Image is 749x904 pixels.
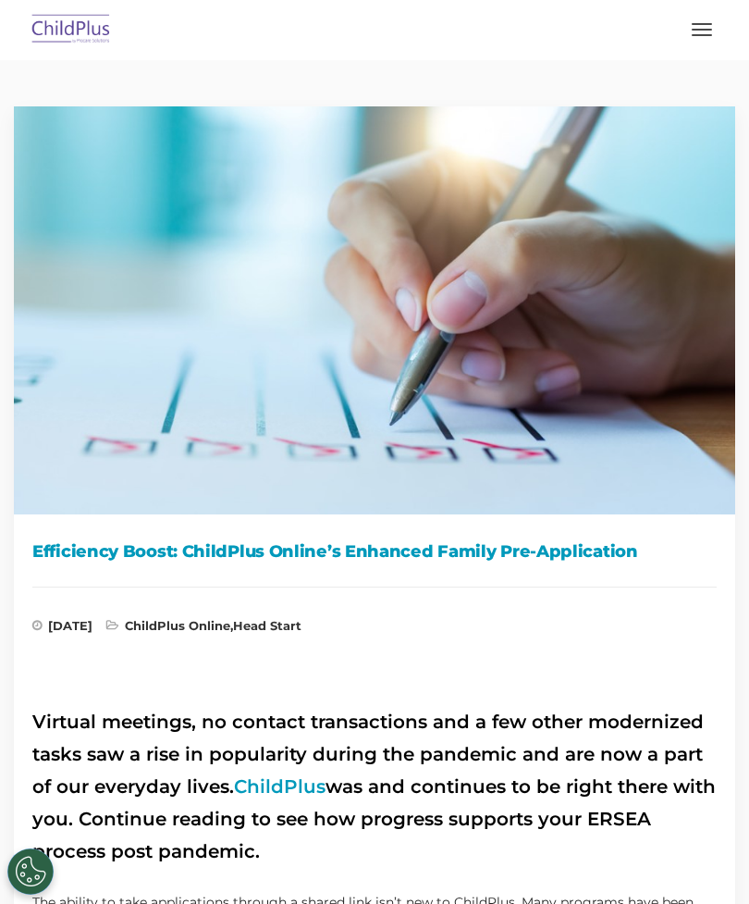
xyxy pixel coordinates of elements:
[32,538,717,565] h1: Efficiency Boost: ChildPlus Online’s Enhanced Family Pre-Application
[125,618,230,633] a: ChildPlus Online
[234,775,325,798] a: ChildPlus
[28,8,115,52] img: ChildPlus by Procare Solutions
[7,848,54,895] button: Cookies Settings
[32,620,92,638] span: [DATE]
[233,618,301,633] a: Head Start
[32,706,717,868] h2: Virtual meetings, no contact transactions and a few other modernized tasks saw a rise in populari...
[106,620,301,638] span: ,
